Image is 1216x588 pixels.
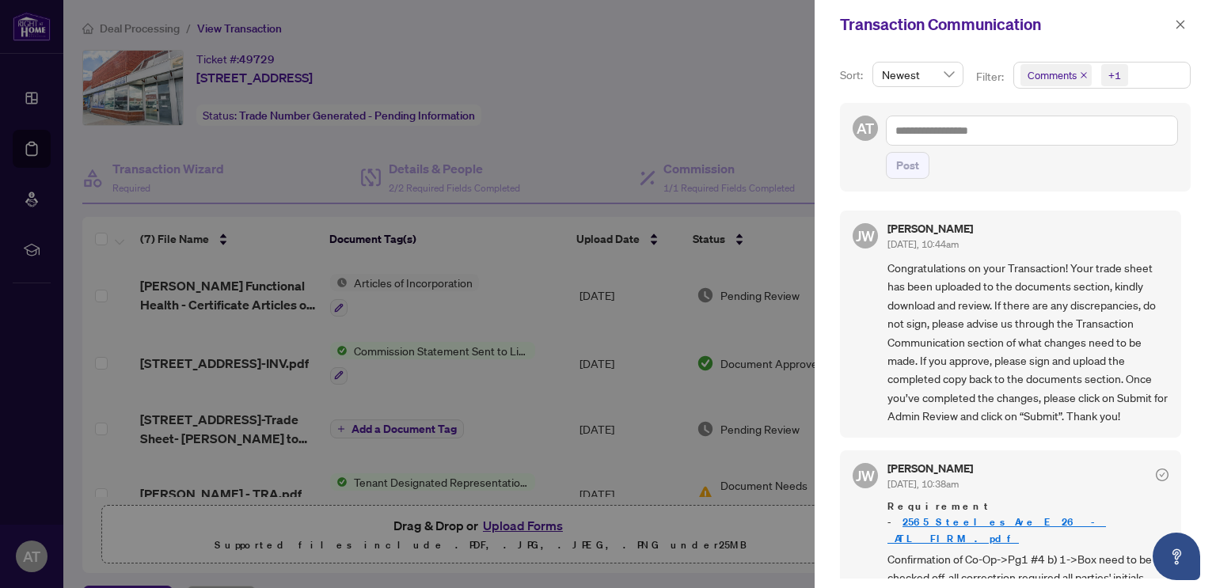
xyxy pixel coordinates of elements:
[887,515,1106,544] a: 2565_Steeles_Ave_E_26__-_ATL__FIRM_.pdf
[1153,533,1200,580] button: Open asap
[886,152,929,179] button: Post
[1020,64,1092,86] span: Comments
[1028,67,1077,83] span: Comments
[887,499,1168,546] span: Requirement -
[1175,19,1186,30] span: close
[856,225,875,247] span: JW
[887,223,973,234] h5: [PERSON_NAME]
[976,68,1006,85] p: Filter:
[857,117,874,139] span: AT
[887,550,1168,587] span: Confirmation of Co-Op->Pg1 #4 b) 1->Box need to be checked off, all correctrion required all part...
[887,463,973,474] h5: [PERSON_NAME]
[1080,71,1088,79] span: close
[882,63,954,86] span: Newest
[887,259,1168,425] span: Congratulations on your Transaction! Your trade sheet has been uploaded to the documents section,...
[856,465,875,487] span: JW
[1108,67,1121,83] div: +1
[1156,469,1168,481] span: check-circle
[840,66,866,84] p: Sort:
[840,13,1170,36] div: Transaction Communication
[887,238,959,250] span: [DATE], 10:44am
[887,478,959,490] span: [DATE], 10:38am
